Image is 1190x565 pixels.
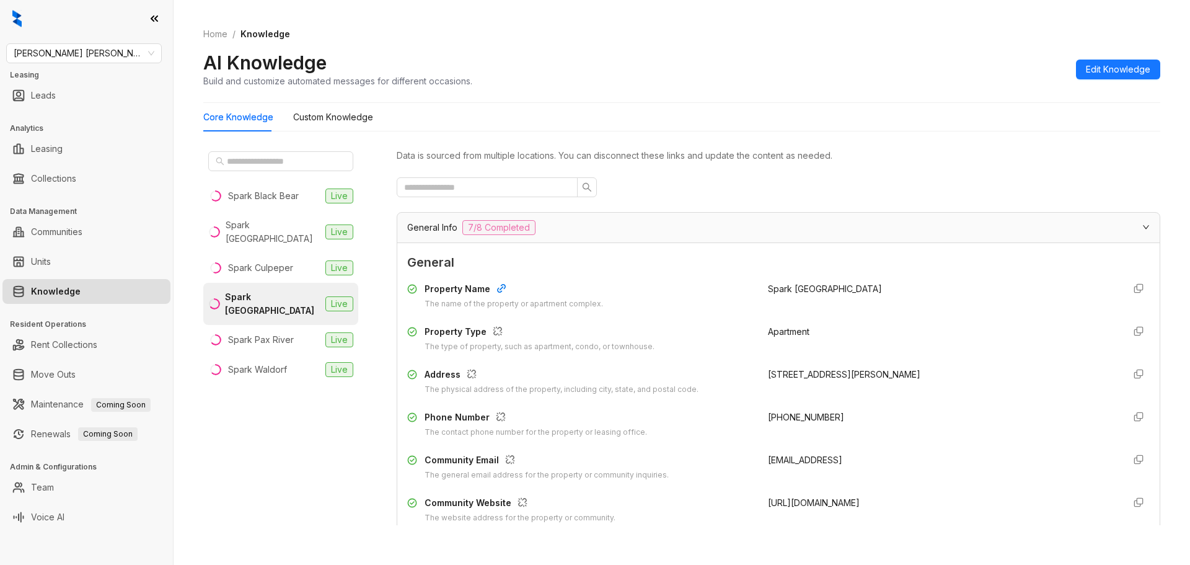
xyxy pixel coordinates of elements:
li: Collections [2,166,170,191]
span: search [582,182,592,192]
span: expanded [1142,223,1150,231]
li: Team [2,475,170,500]
span: Live [325,362,353,377]
span: Knowledge [240,29,290,39]
div: Build and customize automated messages for different occasions. [203,74,472,87]
li: Renewals [2,422,170,447]
div: Core Knowledge [203,110,273,124]
li: Voice AI [2,505,170,530]
div: Community Website [425,496,615,512]
div: Spark [GEOGRAPHIC_DATA] [226,218,320,246]
div: The name of the property or apartment complex. [425,298,603,310]
span: [URL][DOMAIN_NAME] [768,497,860,508]
h3: Resident Operations [10,319,173,330]
div: Spark [GEOGRAPHIC_DATA] [225,290,320,318]
span: Live [325,225,353,239]
a: Communities [31,220,82,244]
a: Collections [31,166,76,191]
button: Edit Knowledge [1076,60,1160,79]
div: The website address for the property or community. [425,512,615,524]
span: Live [325,296,353,311]
h3: Analytics [10,123,173,134]
li: / [232,27,236,41]
span: search [216,157,224,166]
h3: Admin & Configurations [10,461,173,473]
div: Custom Knowledge [293,110,373,124]
li: Rent Collections [2,332,170,357]
span: Live [325,189,353,203]
div: Data is sourced from multiple locations. You can disconnect these links and update the content as... [397,149,1160,162]
span: Coming Soon [78,427,138,441]
div: Spark Black Bear [228,189,299,203]
div: The contact phone number for the property or leasing office. [425,427,647,438]
div: Spark Pax River [228,333,294,347]
a: Home [201,27,230,41]
li: Leads [2,83,170,108]
a: Leads [31,83,56,108]
div: General Info7/8 Completed [397,213,1160,242]
h3: Leasing [10,69,173,81]
div: The general email address for the property or community inquiries. [425,469,669,481]
div: Property Name [425,282,603,298]
li: Maintenance [2,392,170,417]
img: logo [12,10,22,27]
span: 7/8 Completed [462,220,535,235]
li: Units [2,249,170,274]
a: Rent Collections [31,332,97,357]
a: Leasing [31,136,63,161]
a: RenewalsComing Soon [31,422,138,447]
div: Phone Number [425,411,647,427]
li: Knowledge [2,279,170,304]
li: Leasing [2,136,170,161]
div: Community Email [425,453,669,469]
span: Edit Knowledge [1086,63,1150,76]
div: Spark Culpeper [228,261,293,275]
span: Live [325,260,353,275]
div: [STREET_ADDRESS][PERSON_NAME] [768,368,1114,381]
span: Coming Soon [91,398,151,412]
h2: AI Knowledge [203,51,327,74]
li: Communities [2,220,170,244]
a: Units [31,249,51,274]
span: General [407,253,1150,272]
a: Knowledge [31,279,81,304]
div: Spark Waldorf [228,363,287,376]
div: Address [425,368,699,384]
span: Apartment [768,326,809,337]
div: The physical address of the property, including city, state, and postal code. [425,384,699,396]
span: [PHONE_NUMBER] [768,412,844,422]
div: The type of property, such as apartment, condo, or townhouse. [425,341,654,353]
div: Property Type [425,325,654,341]
span: Spark [GEOGRAPHIC_DATA] [768,283,882,294]
h3: Data Management [10,206,173,217]
a: Voice AI [31,505,64,530]
span: Live [325,332,353,347]
span: [EMAIL_ADDRESS] [768,455,842,465]
a: Move Outs [31,362,76,387]
a: Team [31,475,54,500]
span: General Info [407,221,457,234]
li: Move Outs [2,362,170,387]
span: Gates Hudson [14,44,154,63]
